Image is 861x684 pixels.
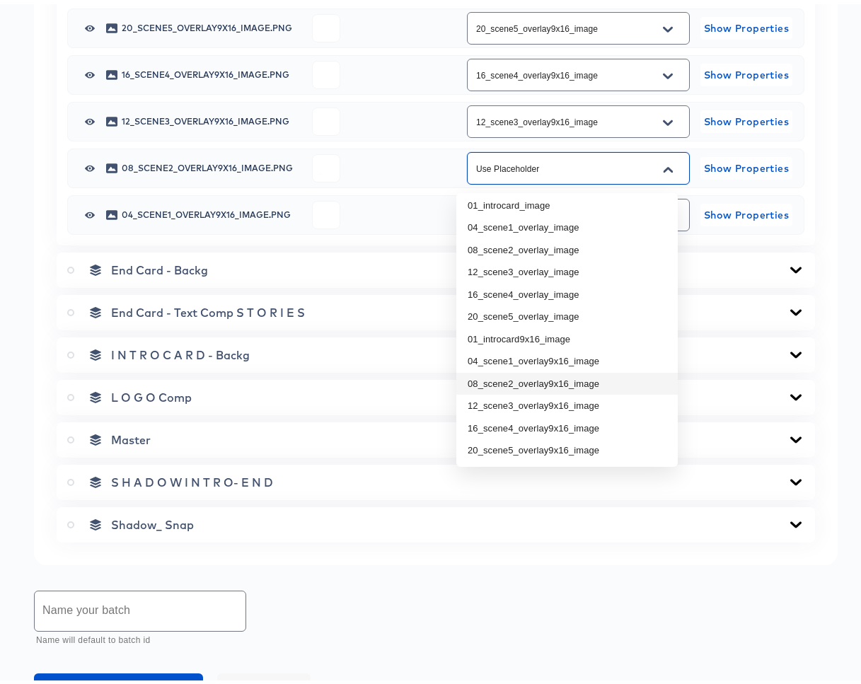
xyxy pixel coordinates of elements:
[122,66,301,75] span: 16_scene4_overlay9x16_image.png
[700,153,792,175] button: Show Properties
[111,514,194,528] span: Shadow_ Snap
[700,13,792,35] button: Show Properties
[706,62,787,80] span: Show Properties
[700,59,792,82] button: Show Properties
[122,20,301,28] span: 20_scene5_overlay9x16_image.png
[456,257,678,279] li: 12_scene3_overlay_image
[111,386,192,400] span: L O G O Comp
[456,301,678,324] li: 20_scene5_overlay_image
[657,61,678,83] button: Open
[456,212,678,235] li: 04_scene1_overlay_image
[111,259,208,273] span: End Card - Backg
[456,190,678,213] li: 01_introcard_image
[36,630,236,644] p: Name will default to batch id
[706,156,787,173] span: Show Properties
[706,202,787,220] span: Show Properties
[657,108,678,130] button: Open
[122,207,301,215] span: 04_scene1_overlay9x16_image.png
[706,16,787,33] span: Show Properties
[456,346,678,369] li: 04_scene1_overlay9x16_image
[111,301,305,315] span: End Card - Text Comp S T O R I E S
[111,471,273,485] span: S H A D O W I N T R O- E N D
[657,14,678,37] button: Open
[111,344,250,358] span: I N T R O C A R D - Backg
[700,199,792,222] button: Show Properties
[122,113,301,122] span: 12_scene3_overlay9x16_image.png
[706,109,787,127] span: Show Properties
[111,429,151,443] span: Master
[456,390,678,413] li: 12_scene3_overlay9x16_image
[456,324,678,347] li: 01_introcard9x16_image
[122,160,301,168] span: 08_scene2_overlay9x16_image.png
[456,435,678,458] li: 20_scene5_overlay9x16_image
[657,154,678,177] button: Close
[456,279,678,302] li: 16_scene4_overlay_image
[700,106,792,129] button: Show Properties
[456,413,678,436] li: 16_scene4_overlay9x16_image
[456,235,678,257] li: 08_scene2_overlay_image
[456,369,678,391] li: 08_scene2_overlay9x16_image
